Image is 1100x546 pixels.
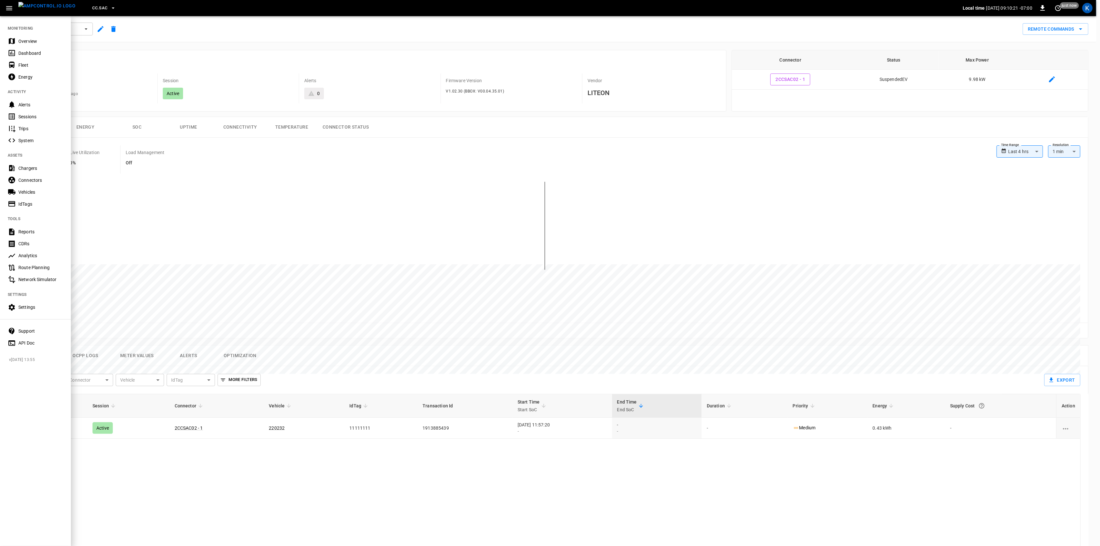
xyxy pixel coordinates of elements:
div: Route Planning [18,264,63,271]
div: profile-icon [1082,3,1093,13]
img: ampcontrol.io logo [18,2,75,10]
div: Reports [18,229,63,235]
div: Sessions [18,113,63,120]
button: set refresh interval [1053,3,1063,13]
p: [DATE] 09:10:21 -07:00 [986,5,1032,11]
div: CDRs [18,240,63,247]
div: Alerts [18,102,63,108]
div: Network Simulator [18,276,63,283]
div: Connectors [18,177,63,183]
span: just now [1060,2,1079,9]
div: System [18,137,63,144]
div: Overview [18,38,63,44]
div: IdTags [18,201,63,207]
div: Vehicles [18,189,63,195]
div: Support [18,328,63,334]
span: CC.SAC [92,5,107,12]
div: API Doc [18,340,63,346]
div: Trips [18,125,63,132]
div: Chargers [18,165,63,171]
div: Settings [18,304,63,310]
p: Local time [963,5,985,11]
div: Dashboard [18,50,63,56]
div: Analytics [18,252,63,259]
span: v [DATE] 13:55 [9,357,66,363]
div: Energy [18,74,63,80]
div: Fleet [18,62,63,68]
